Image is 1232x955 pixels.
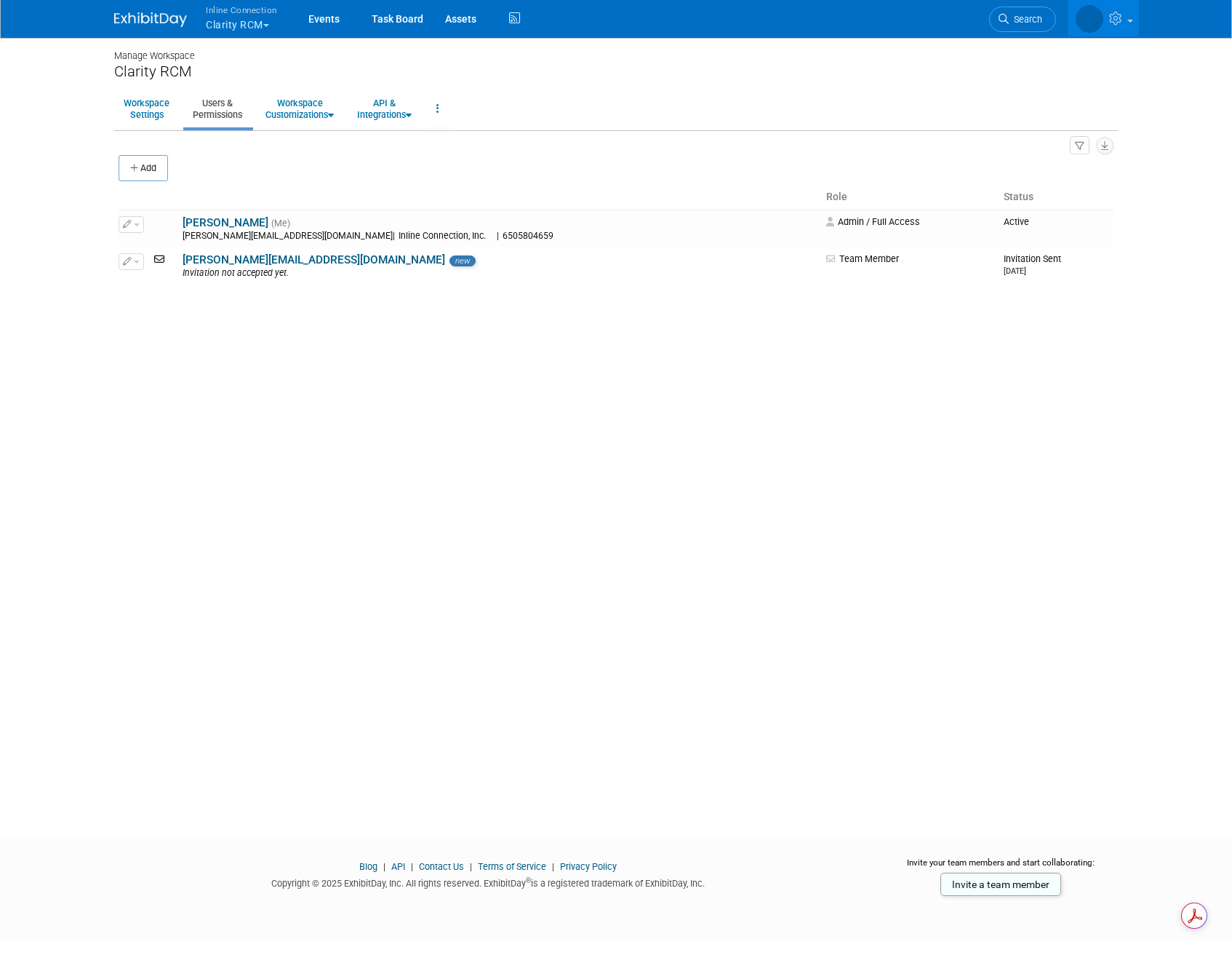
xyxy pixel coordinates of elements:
[256,91,343,127] a: WorkspaceCustomizations
[526,876,531,884] sup: ®
[380,861,389,872] span: |
[151,216,173,238] img: Brian Lew
[1004,266,1026,276] small: [DATE]
[1004,253,1061,276] span: Invitation Sent
[114,36,1118,63] div: Manage Workspace
[391,861,405,872] a: API
[183,216,268,229] a: [PERSON_NAME]
[820,185,997,210] th: Role
[1009,14,1042,25] span: Search
[183,253,445,266] a: [PERSON_NAME][EMAIL_ADDRESS][DOMAIN_NAME]
[989,7,1056,32] a: Search
[119,155,168,181] button: Add
[499,231,558,241] span: 6505804659
[271,218,290,229] span: (Me)
[419,861,464,872] a: Contact Us
[940,873,1061,896] a: Invite a team member
[548,861,558,872] span: |
[206,2,277,17] span: Inline Connection
[497,231,499,241] span: |
[348,91,421,127] a: API &Integrations
[478,861,546,872] a: Terms of Service
[393,231,395,241] span: |
[466,861,476,872] span: |
[114,12,187,27] img: ExhibitDay
[183,91,252,127] a: Users &Permissions
[114,873,862,890] div: Copyright © 2025 ExhibitDay, Inc. All rights reserved. ExhibitDay is a registered trademark of Ex...
[114,63,1118,81] div: Clarity RCM
[560,861,617,872] a: Privacy Policy
[826,216,920,227] span: Admin / Full Access
[407,861,417,872] span: |
[1004,216,1029,227] span: Active
[998,185,1113,210] th: Status
[449,255,476,267] span: new
[183,268,817,280] div: Invitation not accepted yet.
[826,253,899,264] span: Team Member
[1076,5,1103,33] img: Brian Lew
[183,231,817,242] div: [PERSON_NAME][EMAIL_ADDRESS][DOMAIN_NAME]
[359,861,377,872] a: Blog
[884,857,1119,879] div: Invite your team members and start collaborating:
[395,231,490,241] span: Inline Connection, Inc.
[114,91,179,127] a: WorkspaceSettings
